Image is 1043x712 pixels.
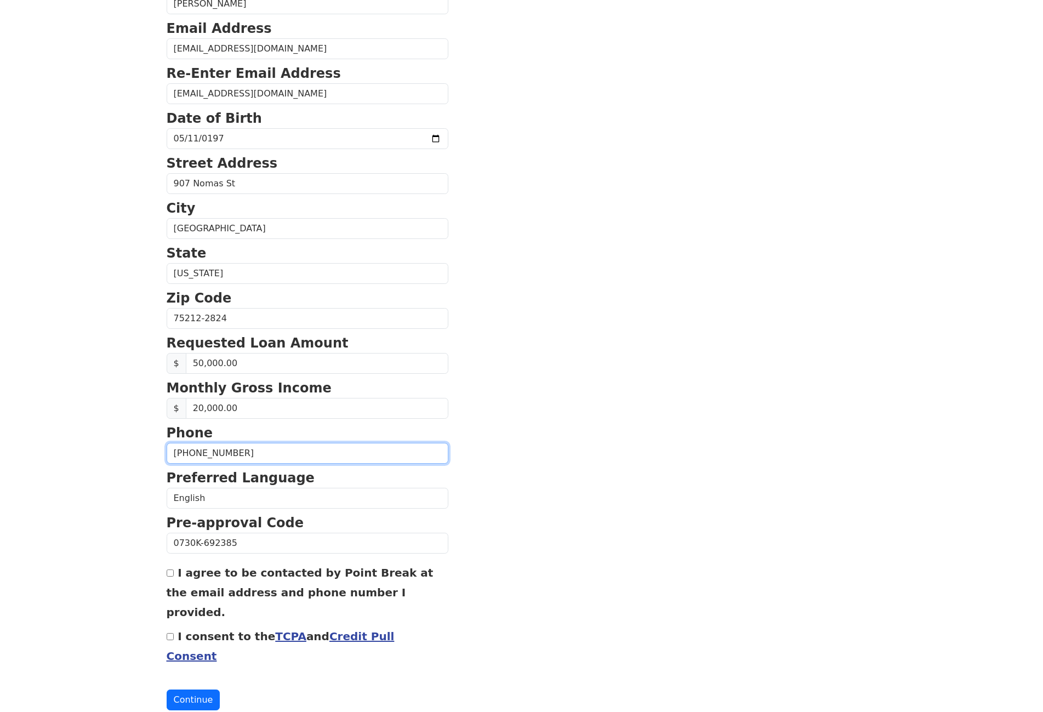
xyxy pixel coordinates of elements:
strong: Street Address [167,156,278,171]
input: Pre-approval Code [167,533,448,554]
strong: Date of Birth [167,111,262,126]
input: Monthly Gross Income [186,398,448,419]
input: Street Address [167,173,448,194]
button: Continue [167,690,220,710]
input: City [167,218,448,239]
strong: Re-Enter Email Address [167,66,341,81]
strong: State [167,246,207,261]
input: Re-Enter Email Address [167,83,448,104]
input: Requested Loan Amount [186,353,448,374]
strong: Pre-approval Code [167,515,304,531]
strong: Phone [167,425,213,441]
input: Zip Code [167,308,448,329]
label: I agree to be contacted by Point Break at the email address and phone number I provided. [167,566,434,619]
label: I consent to the and [167,630,395,663]
strong: Email Address [167,21,272,36]
span: $ [167,398,186,419]
input: Email Address [167,38,448,59]
input: (___) ___-____ [167,443,448,464]
strong: Requested Loan Amount [167,335,349,351]
a: TCPA [275,630,306,643]
strong: Zip Code [167,291,232,306]
p: Monthly Gross Income [167,378,448,398]
strong: Preferred Language [167,470,315,486]
span: $ [167,353,186,374]
strong: City [167,201,196,216]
